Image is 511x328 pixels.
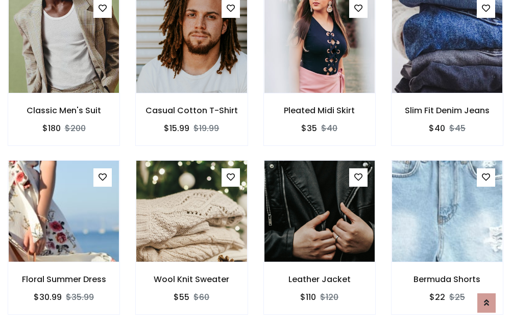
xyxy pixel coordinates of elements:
h6: Leather Jacket [264,274,375,284]
h6: Classic Men's Suit [8,106,119,115]
h6: $110 [300,292,316,302]
h6: Casual Cotton T-Shirt [136,106,247,115]
del: $25 [449,291,465,303]
h6: $35 [301,123,317,133]
del: $200 [65,122,86,134]
h6: Bermuda Shorts [392,274,503,284]
del: $45 [449,122,466,134]
h6: $180 [42,123,61,133]
h6: $30.99 [34,292,62,302]
h6: Slim Fit Denim Jeans [392,106,503,115]
h6: Floral Summer Dress [8,274,119,284]
del: $120 [320,291,338,303]
h6: $40 [429,123,445,133]
h6: Wool Knit Sweater [136,274,247,284]
del: $60 [193,291,209,303]
h6: $55 [174,292,189,302]
h6: $15.99 [164,123,189,133]
h6: Pleated Midi Skirt [264,106,375,115]
del: $35.99 [66,291,94,303]
del: $19.99 [193,122,219,134]
del: $40 [321,122,337,134]
h6: $22 [429,292,445,302]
